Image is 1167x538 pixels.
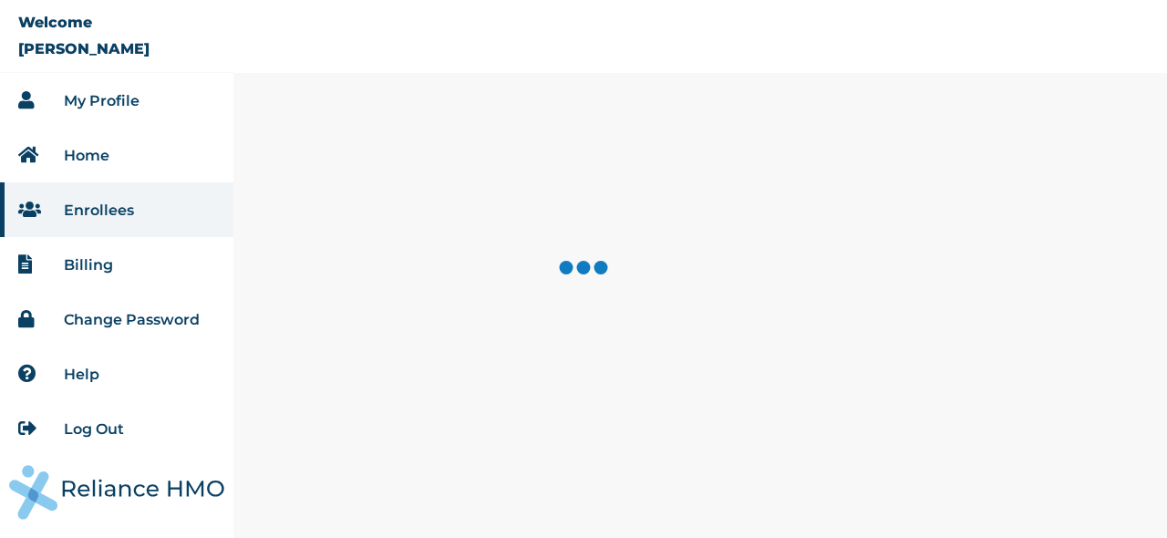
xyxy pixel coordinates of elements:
[64,147,109,164] a: Home
[18,14,92,31] p: Welcome
[9,465,224,520] img: Reliance Health's Logo
[64,202,134,219] a: Enrollees
[64,92,139,109] a: My Profile
[64,420,124,438] a: Log Out
[64,311,200,328] a: Change Password
[64,366,99,383] a: Help
[64,256,113,274] a: Billing
[18,40,150,57] p: [PERSON_NAME]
